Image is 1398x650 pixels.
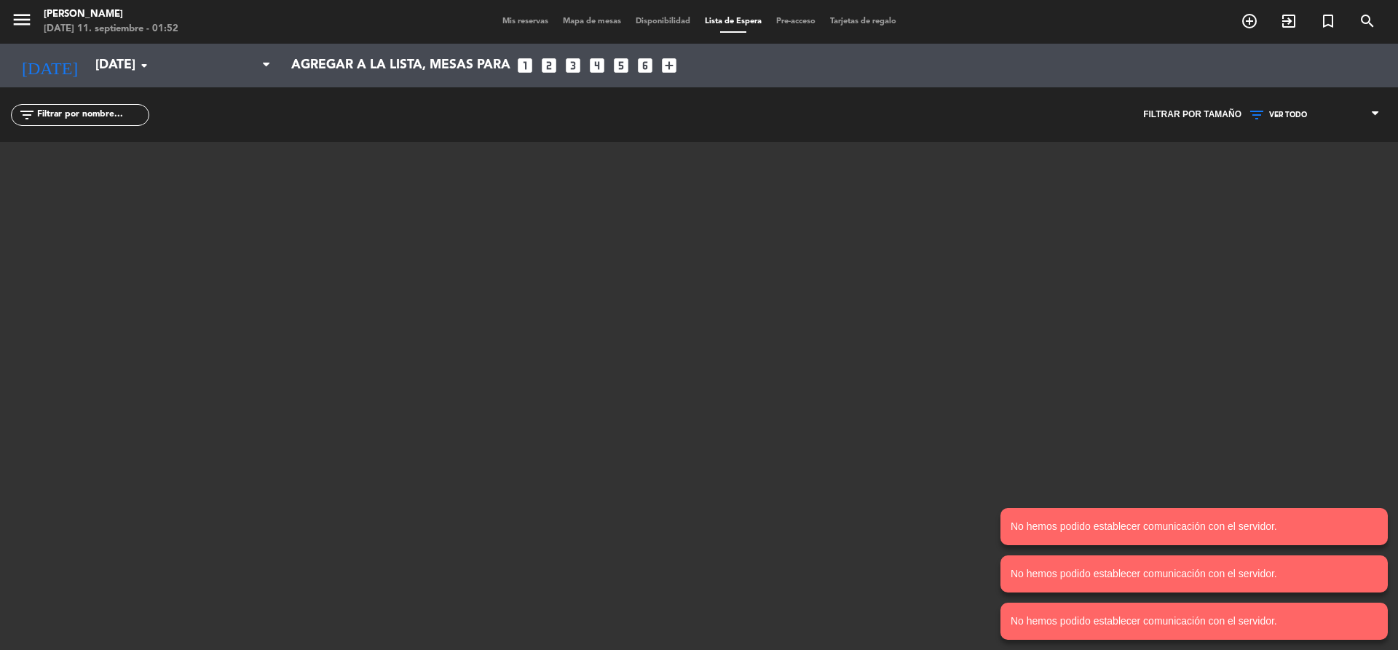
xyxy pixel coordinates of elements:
span: Lista de Espera [698,17,769,25]
i: looks_3 [564,56,582,75]
i: looks_one [516,56,534,75]
div: [PERSON_NAME] [44,7,178,22]
div: [DATE] 11. septiembre - 01:52 [44,22,178,36]
i: menu [11,9,33,31]
i: looks_two [540,56,558,75]
span: Disponibilidad [628,17,698,25]
span: Mapa de mesas [556,17,628,25]
span: Mis reservas [495,17,556,25]
i: exit_to_app [1280,12,1298,30]
button: menu [11,9,33,36]
span: Agregar a la lista, mesas para [291,58,510,73]
notyf-toast: No hemos podido establecer comunicación con el servidor. [1000,603,1388,640]
i: looks_4 [588,56,607,75]
span: Tarjetas de regalo [823,17,904,25]
span: Pre-acceso [769,17,823,25]
i: add_circle_outline [1241,12,1258,30]
i: looks_5 [612,56,631,75]
span: VER TODO [1269,111,1307,119]
span: Filtrar por tamaño [1143,108,1241,122]
i: [DATE] [11,49,88,82]
notyf-toast: No hemos podido establecer comunicación con el servidor. [1000,555,1388,592]
i: arrow_drop_down [135,57,153,74]
i: looks_6 [636,56,655,75]
i: add_box [660,56,679,75]
i: filter_list [18,106,36,124]
i: search [1359,12,1376,30]
i: turned_in_not [1319,12,1337,30]
input: Filtrar por nombre... [36,107,149,123]
notyf-toast: No hemos podido establecer comunicación con el servidor. [1000,508,1388,545]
